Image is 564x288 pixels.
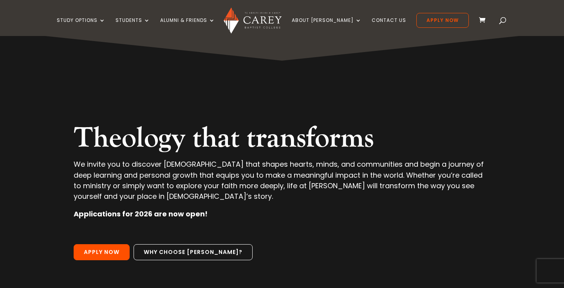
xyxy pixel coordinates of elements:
[160,18,215,36] a: Alumni & Friends
[74,244,130,261] a: Apply Now
[292,18,362,36] a: About [PERSON_NAME]
[74,209,208,219] strong: Applications for 2026 are now open!
[57,18,105,36] a: Study Options
[224,7,281,34] img: Carey Baptist College
[416,13,469,28] a: Apply Now
[372,18,406,36] a: Contact Us
[116,18,150,36] a: Students
[134,244,253,261] a: Why choose [PERSON_NAME]?
[74,159,490,209] p: We invite you to discover [DEMOGRAPHIC_DATA] that shapes hearts, minds, and communities and begin...
[74,121,490,159] h2: Theology that transforms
